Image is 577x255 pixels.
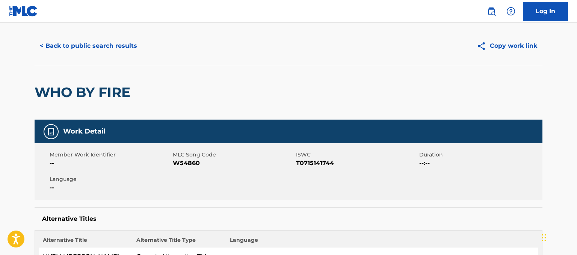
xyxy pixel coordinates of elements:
h5: Work Detail [63,127,105,136]
div: Widżet czatu [539,219,577,255]
button: < Back to public search results [35,36,142,55]
button: Copy work link [471,36,542,55]
a: Log In [523,2,568,21]
h2: WHO BY FIRE [35,84,134,101]
th: Alternative Title [39,236,133,248]
span: Language [50,175,171,183]
th: Language [226,236,538,248]
span: T0715141744 [296,159,417,168]
a: Public Search [484,4,499,19]
iframe: Chat Widget [539,219,577,255]
span: Member Work Identifier [50,151,171,159]
img: Work Detail [47,127,56,136]
div: Przeciągnij [542,226,546,249]
span: Duration [419,151,541,159]
span: -- [50,183,171,192]
div: Help [503,4,518,19]
img: Copy work link [477,41,490,51]
h5: Alternative Titles [42,215,535,223]
img: help [506,7,515,16]
th: Alternative Title Type [133,236,226,248]
span: MLC Song Code [173,151,294,159]
img: MLC Logo [9,6,38,17]
span: ISWC [296,151,417,159]
img: search [487,7,496,16]
span: --:-- [419,159,541,168]
span: W54860 [173,159,294,168]
span: -- [50,159,171,168]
